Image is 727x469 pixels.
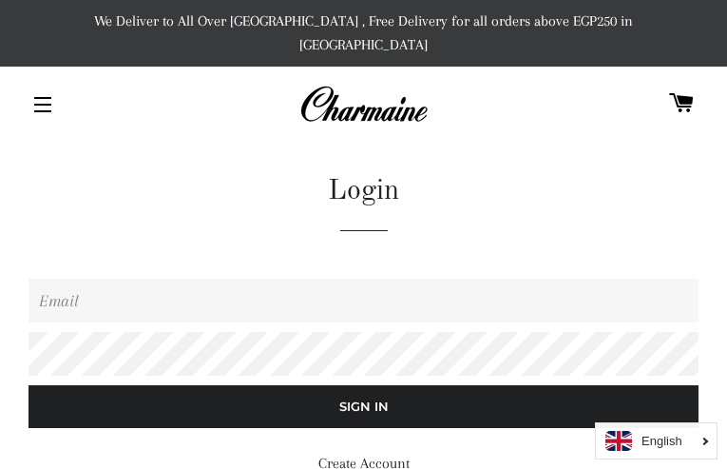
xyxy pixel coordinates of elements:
[29,171,698,211] h1: Login
[29,279,698,322] input: Email
[29,385,698,427] input: Sign In
[605,431,707,451] a: English
[641,435,682,447] i: English
[299,84,428,126] img: Charmaine Egypt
